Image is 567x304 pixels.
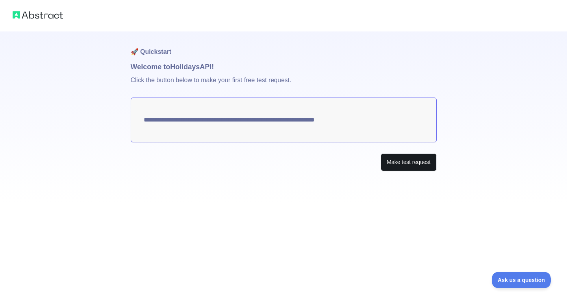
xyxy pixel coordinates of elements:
[381,153,436,171] button: Make test request
[13,9,63,20] img: Abstract logo
[131,72,437,98] p: Click the button below to make your first free test request.
[131,61,437,72] h1: Welcome to Holidays API!
[131,31,437,61] h1: 🚀 Quickstart
[492,272,551,288] iframe: Toggle Customer Support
